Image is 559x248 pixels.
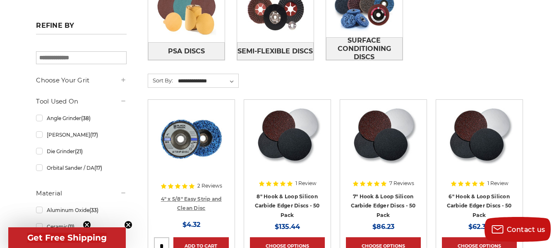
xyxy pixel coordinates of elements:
[36,22,126,34] h5: Refine by
[124,221,132,229] button: Close teaser
[36,144,126,159] a: Die Grinder
[36,128,126,142] a: [PERSON_NAME]
[36,161,126,175] a: Orbital Sander / DA
[351,193,416,218] a: 7" Hook & Loop Silicon Carbide Edger Discs - 50 Pack
[177,75,238,87] select: Sort By:
[90,132,98,138] span: (17)
[89,207,98,213] span: (33)
[36,219,126,234] a: Ceramic
[507,226,545,234] span: Contact us
[389,181,414,186] span: 7 Reviews
[81,115,91,121] span: (38)
[148,42,225,60] a: PSA Discs
[168,44,205,58] span: PSA Discs
[238,44,313,58] span: Semi-Flexible Discs
[485,217,551,242] button: Contact us
[295,181,317,186] span: 1 Review
[27,233,107,243] span: Get Free Shipping
[75,148,83,154] span: (21)
[8,227,126,248] div: Get Free ShippingClose teaser
[68,224,74,230] span: (11)
[36,96,126,106] h5: Tool Used On
[346,106,421,181] a: Silicon Carbide 7" Hook & Loop Edger Discs
[182,221,200,229] span: $4.32
[446,106,513,172] img: Silicon Carbide 6" Hook & Loop Edger Discs
[36,188,126,198] h5: Material
[255,193,320,218] a: 8" Hook & Loop Silicon Carbide Edger Discs - 50 Pack
[94,165,102,171] span: (17)
[154,106,229,181] a: 4" x 5/8" easy strip and clean discs
[161,196,222,212] a: 4" x 5/8" Easy Strip and Clean Disc
[148,74,173,87] label: Sort By:
[275,223,300,231] span: $135.44
[372,223,394,231] span: $86.23
[36,111,126,125] a: Angle Grinder
[350,106,417,172] img: Silicon Carbide 7" Hook & Loop Edger Discs
[326,37,403,60] a: Surface Conditioning Discs
[442,106,517,181] a: Silicon Carbide 6" Hook & Loop Edger Discs
[250,106,325,181] a: Silicon Carbide 8" Hook & Loop Edger Discs
[197,183,222,188] span: 2 Reviews
[36,203,126,217] a: Aluminum Oxide
[36,75,126,85] h5: Choose Your Grit
[254,106,321,172] img: Silicon Carbide 8" Hook & Loop Edger Discs
[468,223,490,231] span: $62.37
[237,42,314,60] a: Semi-Flexible Discs
[487,181,509,186] span: 1 Review
[83,221,91,229] button: Close teaser
[447,193,512,218] a: 6" Hook & Loop Silicon Carbide Edger Discs - 50 Pack
[326,34,402,64] span: Surface Conditioning Discs
[158,106,224,172] img: 4" x 5/8" easy strip and clean discs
